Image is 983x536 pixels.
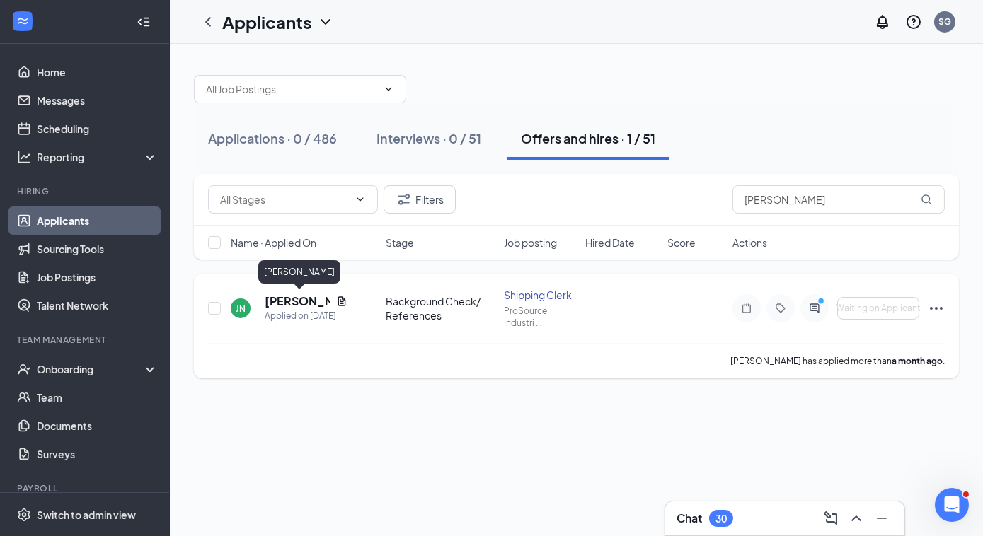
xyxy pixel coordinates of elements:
div: JN [236,303,246,315]
svg: ComposeMessage [822,510,839,527]
button: ChevronUp [845,507,868,530]
svg: ActiveChat [806,303,823,314]
div: SG [938,16,951,28]
svg: Ellipses [928,300,945,317]
a: Job Postings [37,263,158,291]
a: Documents [37,412,158,440]
div: Background Check/ References [386,294,495,322]
svg: Notifications [874,13,891,30]
div: Onboarding [37,362,146,376]
a: Scheduling [37,115,158,143]
svg: QuestionInfo [905,13,922,30]
svg: Minimize [873,510,890,527]
a: Messages [37,86,158,115]
h3: Chat [677,511,702,526]
button: Waiting on Applicant [837,297,919,320]
svg: ChevronLeft [200,13,217,30]
div: Applied on [DATE] [265,309,347,323]
svg: Tag [772,303,789,314]
a: Applicants [37,206,158,235]
svg: ChevronUp [848,510,865,527]
span: Score [667,235,696,250]
svg: MagnifyingGlass [921,194,932,205]
svg: Note [738,303,755,314]
h1: Applicants [222,10,311,34]
svg: Analysis [17,150,31,164]
span: Job posting [504,235,557,250]
input: All Job Postings [206,81,377,97]
svg: ChevronDown [317,13,334,30]
div: Applications · 0 / 486 [208,129,337,147]
div: Payroll [17,482,155,494]
span: Waiting on Applicant [836,303,921,313]
div: Team Management [17,334,155,346]
span: Stage [386,235,414,250]
div: 30 [715,513,727,525]
a: Surveys [37,440,158,468]
svg: Settings [17,508,31,522]
div: Hiring [17,185,155,197]
button: ComposeMessage [820,507,842,530]
b: a month ago [892,356,943,366]
svg: WorkstreamLogo [16,14,30,28]
button: Filter Filters [384,185,456,214]
a: Home [37,58,158,86]
a: Sourcing Tools [37,235,158,263]
button: Minimize [870,507,893,530]
span: Name · Applied On [231,235,316,250]
div: Interviews · 0 / 51 [376,129,481,147]
svg: Collapse [137,15,151,29]
h5: [PERSON_NAME] [265,293,330,309]
span: Hired Date [586,235,636,250]
svg: ChevronDown [355,194,366,205]
svg: UserCheck [17,362,31,376]
svg: PrimaryDot [815,297,832,308]
div: [PERSON_NAME] [258,260,340,284]
div: Shipping Clerk [504,288,577,302]
a: Team [37,383,158,412]
svg: ChevronDown [383,83,394,95]
iframe: Intercom live chat [935,488,969,522]
span: Actions [732,235,767,250]
div: Switch to admin view [37,508,136,522]
input: Search in offers and hires [732,185,945,214]
div: Reporting [37,150,159,164]
svg: Document [336,296,347,307]
div: ProSource Industri ... [504,305,577,329]
svg: Filter [396,191,413,208]
input: All Stages [220,192,349,207]
a: Talent Network [37,291,158,320]
div: Offers and hires · 1 / 51 [521,129,655,147]
p: [PERSON_NAME] has applied more than . [730,355,945,367]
